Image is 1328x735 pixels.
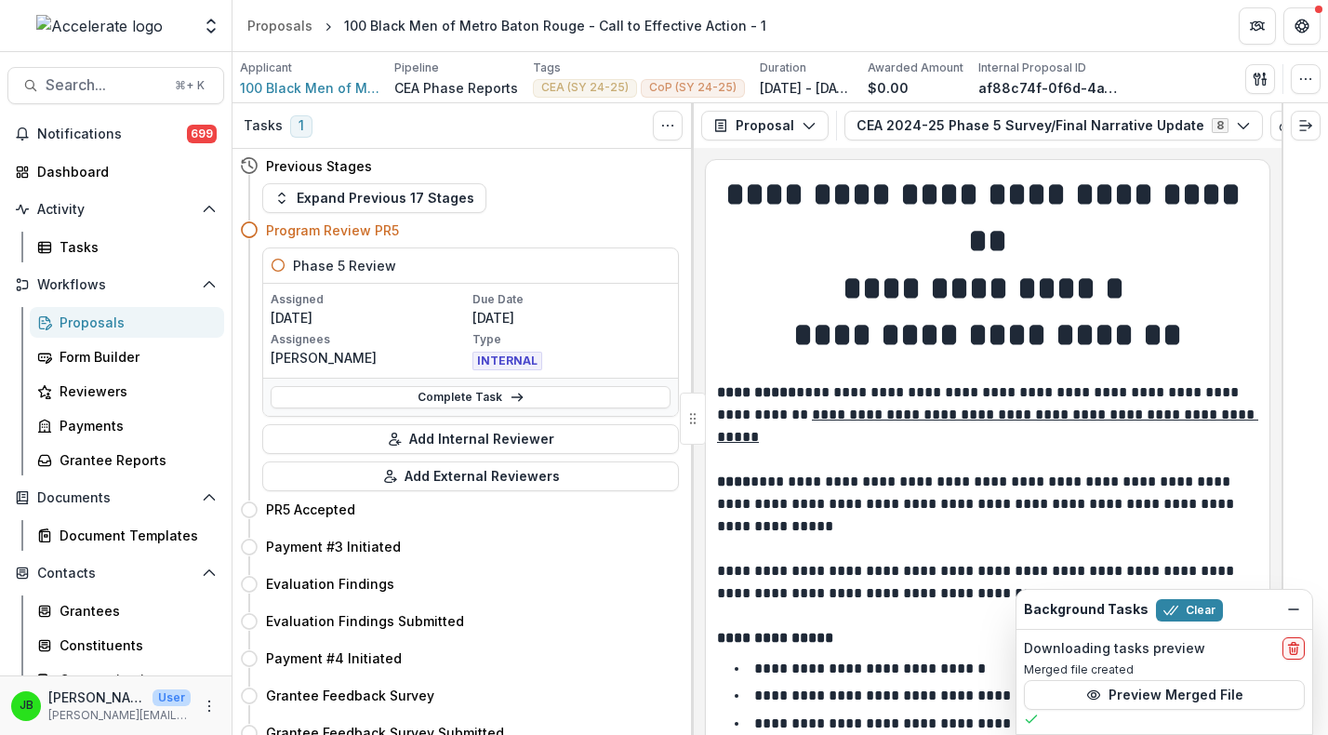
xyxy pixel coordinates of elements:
[293,256,396,275] h5: Phase 5 Review
[472,352,542,370] span: INTERNAL
[7,558,224,588] button: Open Contacts
[262,461,679,491] button: Add External Reviewers
[271,386,671,408] a: Complete Task
[7,270,224,300] button: Open Workflows
[1024,602,1149,618] h2: Background Tasks
[868,78,909,98] p: $0.00
[649,81,737,94] span: CoP (SY 24-25)
[240,12,320,39] a: Proposals
[266,686,434,705] h4: Grantee Feedback Survey
[1282,637,1305,660] button: delete
[36,15,163,37] img: Accelerate logo
[394,78,518,98] p: CEA Phase Reports
[262,424,679,454] button: Add Internal Reviewer
[30,307,224,338] a: Proposals
[978,78,1118,98] p: af88c74f-0f6d-4a10-a7c1-2e90042841e4
[30,445,224,475] a: Grantee Reports
[48,707,191,724] p: [PERSON_NAME][EMAIL_ADDRESS][PERSON_NAME][DOMAIN_NAME]
[7,67,224,104] button: Search...
[266,537,401,556] h4: Payment #3 Initiated
[60,450,209,470] div: Grantee Reports
[266,156,372,176] h4: Previous Stages
[60,237,209,257] div: Tasks
[1024,661,1305,678] p: Merged file created
[1291,111,1321,140] button: Expand right
[1024,641,1205,657] h2: Downloading tasks preview
[37,202,194,218] span: Activity
[978,60,1086,76] p: Internal Proposal ID
[271,348,469,367] p: [PERSON_NAME]
[240,12,774,39] nav: breadcrumb
[37,277,194,293] span: Workflows
[37,566,194,581] span: Contacts
[472,331,671,348] p: Type
[868,60,963,76] p: Awarded Amount
[7,194,224,224] button: Open Activity
[271,331,469,348] p: Assignees
[37,162,209,181] div: Dashboard
[290,115,312,138] span: 1
[1239,7,1276,45] button: Partners
[30,630,224,661] a: Constituents
[1156,599,1223,621] button: Clear
[60,601,209,621] div: Grantees
[1024,680,1305,710] button: Preview Merged File
[30,376,224,407] a: Reviewers
[60,526,209,545] div: Document Templates
[240,78,379,98] a: 100 Black Men of Metro Baton Rouge
[60,313,209,332] div: Proposals
[344,16,766,35] div: 100 Black Men of Metro Baton Rouge - Call to Effective Action - 1
[30,595,224,626] a: Grantees
[266,574,394,594] h4: Evaluation Findings
[262,183,486,213] button: Expand Previous 17 Stages
[1283,7,1321,45] button: Get Help
[37,127,187,142] span: Notifications
[844,111,1263,140] button: CEA 2024-25 Phase 5 Survey/Final Narrative Update8
[37,490,194,506] span: Documents
[240,60,292,76] p: Applicant
[541,81,629,94] span: CEA (SY 24-25)
[30,520,224,551] a: Document Templates
[760,78,853,98] p: [DATE] - [DATE]
[533,60,561,76] p: Tags
[1270,111,1300,140] button: View Attached Files
[187,125,217,143] span: 699
[30,232,224,262] a: Tasks
[244,118,283,134] h3: Tasks
[271,308,469,327] p: [DATE]
[271,291,469,308] p: Assigned
[7,483,224,513] button: Open Documents
[760,60,806,76] p: Duration
[653,111,683,140] button: Toggle View Cancelled Tasks
[20,700,33,712] div: Jennifer Bronson
[30,341,224,372] a: Form Builder
[394,60,439,76] p: Pipeline
[247,16,312,35] div: Proposals
[60,347,209,367] div: Form Builder
[153,689,191,706] p: User
[472,308,671,327] p: [DATE]
[1282,598,1305,621] button: Dismiss
[60,416,209,435] div: Payments
[60,670,209,689] div: Communications
[30,410,224,441] a: Payments
[266,648,402,668] h4: Payment #4 Initiated
[46,76,164,94] span: Search...
[266,220,399,240] h4: Program Review PR5
[198,7,224,45] button: Open entity switcher
[701,111,829,140] button: Proposal
[48,688,145,707] p: [PERSON_NAME]
[7,119,224,149] button: Notifications699
[60,635,209,655] div: Constituents
[171,75,208,96] div: ⌘ + K
[266,500,355,519] h4: PR5 Accepted
[30,664,224,695] a: Communications
[60,381,209,401] div: Reviewers
[266,611,464,631] h4: Evaluation Findings Submitted
[198,695,220,717] button: More
[7,156,224,187] a: Dashboard
[472,291,671,308] p: Due Date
